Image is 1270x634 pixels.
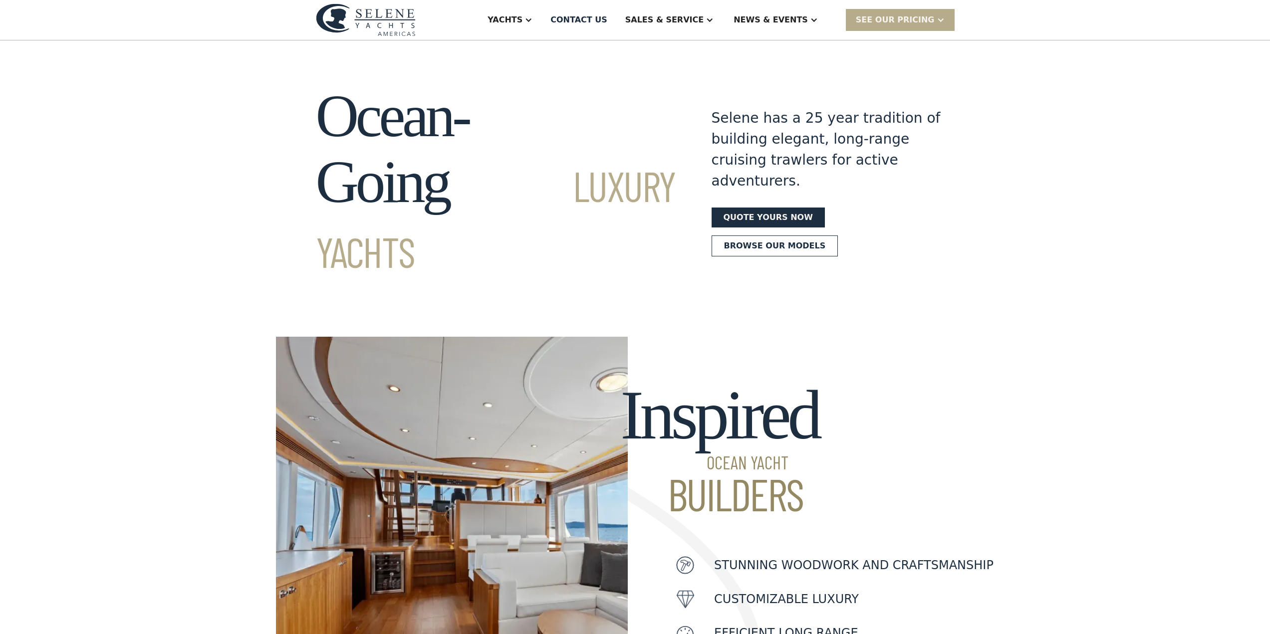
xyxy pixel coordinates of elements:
[712,108,941,192] div: Selene has a 25 year tradition of building elegant, long-range cruising trawlers for active adven...
[714,556,994,574] p: Stunning woodwork and craftsmanship
[846,9,955,30] div: SEE Our Pricing
[550,14,607,26] div: Contact US
[676,590,694,608] img: icon
[734,14,808,26] div: News & EVENTS
[620,453,818,471] span: Ocean Yacht
[714,590,859,608] p: customizable luxury
[488,14,522,26] div: Yachts
[316,83,676,281] h1: Ocean-Going
[625,14,704,26] div: Sales & Service
[712,235,838,256] a: Browse our models
[620,471,818,516] span: Builders
[856,14,935,26] div: SEE Our Pricing
[316,160,676,276] span: Luxury Yachts
[712,208,825,227] a: Quote yours now
[316,3,416,36] img: logo
[620,377,818,516] h2: Inspired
